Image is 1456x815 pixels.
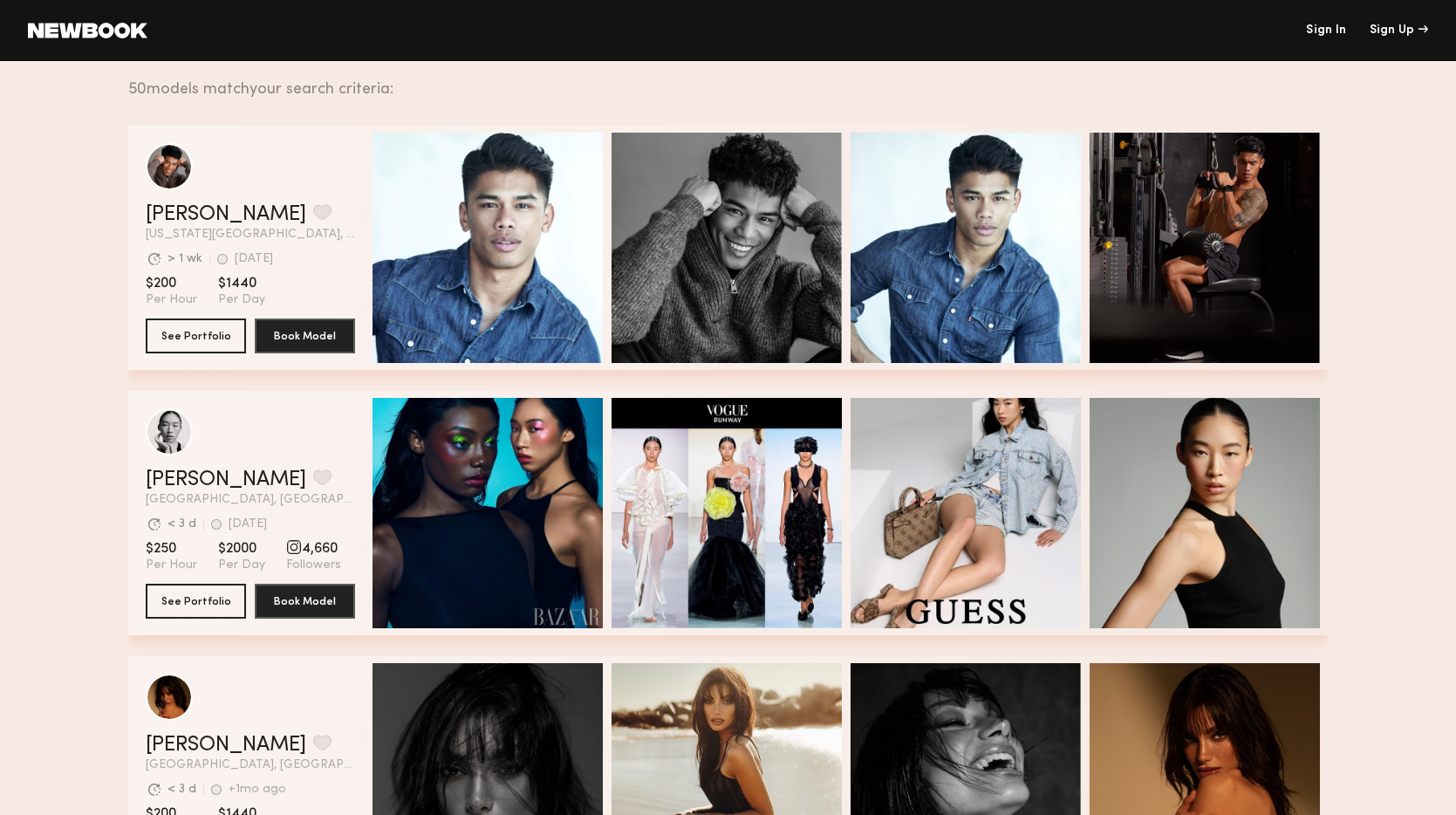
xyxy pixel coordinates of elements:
[146,735,306,756] a: [PERSON_NAME]
[146,292,197,308] span: Per Hour
[146,469,306,490] a: [PERSON_NAME]
[167,518,196,531] div: < 3 d
[235,253,273,265] div: [DATE]
[218,558,265,573] span: Per Day
[146,318,246,353] button: See Portfolio
[146,229,355,241] span: [US_STATE][GEOGRAPHIC_DATA], [GEOGRAPHIC_DATA]
[146,494,355,506] span: [GEOGRAPHIC_DATA], [GEOGRAPHIC_DATA]
[218,540,265,558] span: $2000
[1306,24,1346,37] a: Sign In
[146,759,355,771] span: [GEOGRAPHIC_DATA], [GEOGRAPHIC_DATA]
[128,61,1314,98] div: 50 models match your search criteria:
[146,275,197,292] span: $200
[286,558,341,573] span: Followers
[167,253,202,265] div: > 1 wk
[218,292,265,308] span: Per Day
[229,518,267,531] div: [DATE]
[229,784,286,796] div: +1mo ago
[218,275,265,292] span: $1440
[146,540,197,558] span: $250
[1370,24,1428,37] div: Sign Up
[167,784,196,796] div: < 3 d
[146,204,306,225] a: [PERSON_NAME]
[286,540,341,558] span: 4,660
[255,318,355,353] button: Book Model
[255,584,355,619] button: Book Model
[146,558,197,573] span: Per Hour
[146,584,246,619] button: See Portfolio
